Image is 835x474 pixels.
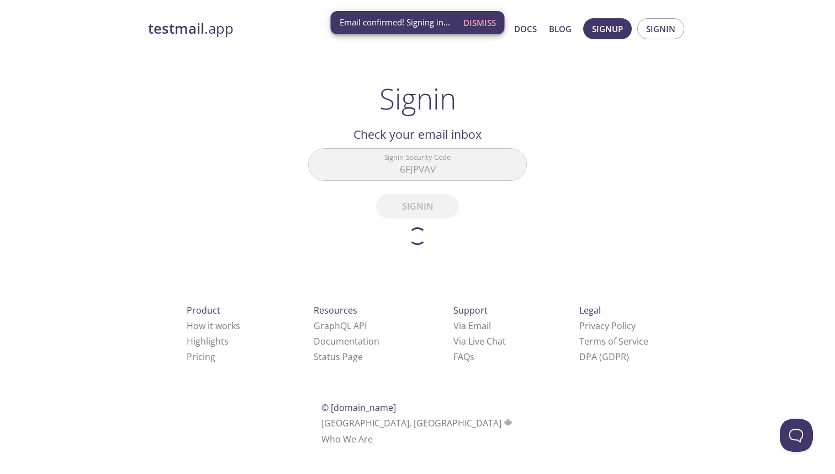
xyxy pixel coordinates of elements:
[308,125,527,144] h2: Check your email inbox
[187,351,215,363] a: Pricing
[314,351,363,363] a: Status Page
[583,18,632,39] button: Signup
[453,304,488,316] span: Support
[314,335,379,347] a: Documentation
[459,12,500,33] button: Dismiss
[340,17,450,28] span: Email confirmed! Signing in...
[379,82,456,115] h1: Signin
[148,19,204,38] strong: testmail
[453,320,491,332] a: Via Email
[637,18,684,39] button: Signin
[579,351,629,363] a: DPA (GDPR)
[780,419,813,452] iframe: Help Scout Beacon - Open
[321,433,373,445] a: Who We Are
[321,402,396,414] span: © [DOMAIN_NAME]
[321,417,514,429] span: [GEOGRAPHIC_DATA], [GEOGRAPHIC_DATA]
[514,22,537,36] a: Docs
[579,304,601,316] span: Legal
[463,15,496,30] span: Dismiss
[314,320,367,332] a: GraphQL API
[453,351,474,363] a: FAQ
[187,320,240,332] a: How it works
[453,335,506,347] a: Via Live Chat
[470,351,474,363] span: s
[579,320,636,332] a: Privacy Policy
[579,335,648,347] a: Terms of Service
[187,304,220,316] span: Product
[187,335,229,347] a: Highlights
[148,19,408,38] a: testmail.app
[646,22,675,36] span: Signin
[314,304,357,316] span: Resources
[549,22,572,36] a: Blog
[592,22,623,36] span: Signup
